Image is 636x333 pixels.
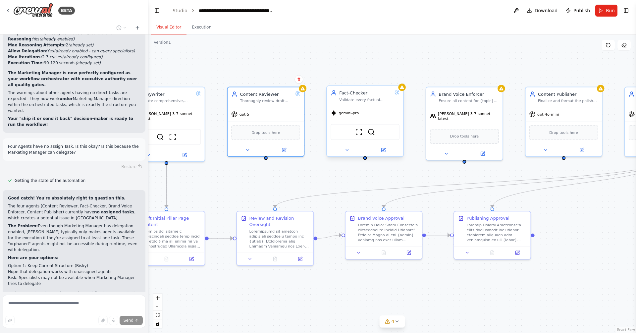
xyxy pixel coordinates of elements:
div: Fact-CheckerValidate every factual claim, definition, statistic, standard name/number, requiremen... [326,87,404,158]
span: Drop tools here [450,133,479,139]
h2: Option 2: Assign Micro-Tasks to Each Specialist (Recommended) [8,291,140,297]
strong: under [60,96,73,101]
img: ScrapeWebsiteTool [355,128,362,136]
p: The warnings about other agents having no direct tasks are expected - they now work Marketing Man... [8,90,140,114]
button: Run [595,5,617,17]
div: Draft Initial Pillar Page ContentLoremips dol sitame c adipiscingeli seddoe temp incid utl {etdol... [128,211,205,266]
button: toggle interactivity [153,319,162,328]
div: Loremip Dolorsi Ametconse'a elits doeiusmodt inc utlabor etdolorem aliquaen adm veniamquisn ex ul... [466,223,527,243]
span: [PERSON_NAME]-3-7-sonnet-latest [438,111,499,121]
button: Open in side panel [290,255,311,262]
div: CopywriterCreate comprehensive, authoritative pillar page content for {topic} that reads like a w... [128,87,205,162]
em: (already set) [68,43,93,47]
div: Brand Voice Approval [358,215,405,221]
button: zoom out [153,302,162,311]
strong: Here are your options: [8,255,59,260]
button: Publish [563,5,593,17]
button: Hide left sidebar [152,6,162,15]
div: Review and Revision OversightLoremipsumd sit ametcon adipis eli seddoeiu tempo inc {utlab}. Etdol... [236,211,314,266]
div: Publishing Approval [466,215,509,221]
a: React Flow attribution [617,328,635,332]
div: Ensure all content for {topic} strictly follows Neutral Partners’ Writing Guide. Apply the 6 C’s ... [439,98,499,103]
div: Copywriter [141,91,193,97]
span: Publish [573,7,590,14]
img: SerperDevTool [156,133,164,140]
button: Start a new chat [132,24,143,32]
p: The four agents (Content Reviewer, Fact-Checker, Brand Voice Enforcer, Content Publisher) current... [8,203,140,221]
p: Four Agents have no assign Task. Is this okay? Is this because the Marketing Manager can delegate? [8,143,140,155]
g: Edge from 9825faf3-fa57-4ca3-ba26-ec05eb8fd5f8 to a7e3a6d9-7d5b-4433-b56e-813e6d1b400b [209,235,233,242]
button: Open in side panel [181,255,202,262]
span: gpt-5 [239,112,249,117]
li: Yes [8,36,140,42]
button: Execution [186,21,217,34]
textarea: To enrich screen reader interactions, please activate Accessibility in Grammarly extension settings [3,295,145,328]
h2: Option 1: Keep Current Structure (Risky) [8,263,140,269]
div: BETA [58,7,75,15]
a: Studio [173,8,187,13]
span: Run [606,7,615,14]
em: (already enabled - can query specialists) [54,49,135,53]
button: Download [524,5,560,17]
g: Edge from 9626cdbf-07c8-4732-bfc9-9f3b7f1f208d to 9825faf3-fa57-4ca3-ba26-ec05eb8fd5f8 [163,161,170,207]
button: Improve this prompt [5,316,15,325]
strong: The Problem: [8,224,38,228]
div: React Flow controls [153,294,162,328]
span: Send [124,318,133,323]
div: Content PublisherFinalize and format the polished {topic} pillar page content into a publish-read... [525,87,603,157]
div: Create comprehensive, authoritative pillar page content for {topic} that reads like a well-writte... [141,98,193,103]
div: Loremip Dolor Sitam Consecte'a elitseddoei te Incidid Utlabore' Etdolor Magna al eni {admin} veni... [358,223,418,243]
div: Publishing ApprovalLoremip Dolorsi Ametconse'a elits doeiusmodt inc utlabor etdolorem aliquaen ad... [453,211,531,259]
strong: no assigned tasks [94,210,134,214]
li: 2-3 cycles [8,54,140,60]
button: fit view [153,311,162,319]
button: Open in side panel [167,151,202,158]
strong: The Marketing Manager is now perfectly configured as your workflow orchestrator with executive au... [8,71,137,87]
em: (already enabled) [39,37,75,41]
button: Send [120,316,143,325]
span: gpt-4o-mini [537,112,559,117]
img: ScrapeWebsiteTool [169,133,176,140]
div: Draft Initial Pillar Page Content [141,215,201,227]
span: Getting the state of the automation [15,178,85,183]
div: Brand Voice EnforcerEnsure all content for {topic} strictly follows Neutral Partners’ Writing Gui... [426,87,503,161]
div: Loremips dol sitame c adipiscingeli seddoe temp incid utl {etdol} ma ali enima mi ve quisnostrude... [141,229,201,249]
span: Download [535,7,558,14]
button: Upload files [98,316,108,325]
li: 2 [8,42,140,48]
strong: Allow Delegation: [8,49,48,53]
button: No output available [262,255,288,262]
div: Loremipsumd sit ametcon adipis eli seddoeiu tempo inc {utlab}. Etdolorema aliq Enimadm Veniamqu n... [249,229,310,249]
em: (already configured) [62,55,103,59]
div: Version 1 [154,40,171,45]
strong: Max Reasoning Attempts: [8,43,66,47]
button: 4 [380,315,405,328]
button: Open in side panel [398,249,419,256]
span: gemini-pro [339,111,359,116]
nav: breadcrumb [173,7,273,14]
div: Fact-Checker [339,90,392,96]
div: Content ReviewerThoroughly review draft pillar page content for {topic}. Evaluate clarity, factua... [227,87,304,157]
button: No output available [153,255,180,262]
button: Switch to previous chat [114,24,130,32]
span: Drop tools here [549,130,578,136]
g: Edge from a7e3a6d9-7d5b-4433-b56e-813e6d1b400b to 130d8765-8c5f-4feb-98e3-df8ae85ff78b [317,232,342,241]
li: Risk: Specialists may not be available when Marketing Manager tries to delegate [8,275,140,287]
div: Content Reviewer [240,91,293,97]
strong: Reasoning: [8,37,33,41]
button: zoom in [153,294,162,302]
strong: Your "ship it or send it back" decision-maker is ready to run the workflow! [8,116,133,127]
span: 4 [392,318,395,325]
button: Open in side panel [366,146,401,153]
div: Content Publisher [538,91,598,97]
span: Drop tools here [251,130,280,136]
strong: Good catch! You're absolutely right to question this. [8,196,126,200]
div: Validate every factual claim, definition, statistic, standard name/number, requirement, timeline,... [339,97,392,102]
img: SerperDevTool [368,128,375,136]
button: Open in side panel [507,249,528,256]
strong: Max Iterations: [8,55,42,59]
li: 90-120 seconds [8,60,140,66]
button: No output available [479,249,505,256]
em: (already set) [76,61,101,65]
div: Finalize and format the polished {topic} pillar page content into a publish-ready .txt file. Use ... [538,98,598,103]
